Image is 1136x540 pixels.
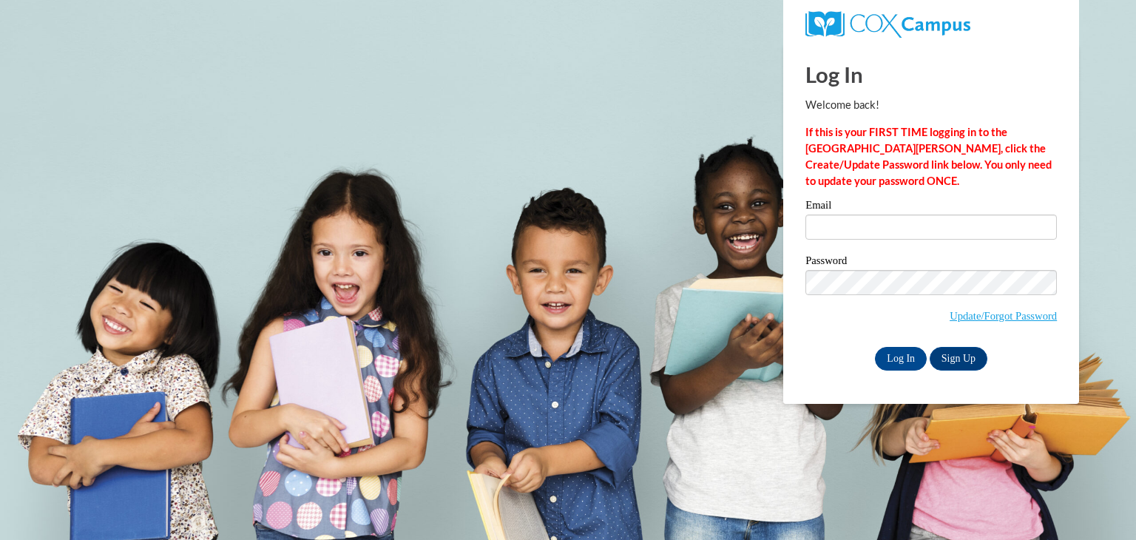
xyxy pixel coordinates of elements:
[805,126,1052,187] strong: If this is your FIRST TIME logging in to the [GEOGRAPHIC_DATA][PERSON_NAME], click the Create/Upd...
[875,347,927,371] input: Log In
[805,11,970,38] img: COX Campus
[805,17,970,30] a: COX Campus
[805,200,1057,215] label: Email
[930,347,987,371] a: Sign Up
[950,310,1057,322] a: Update/Forgot Password
[805,97,1057,113] p: Welcome back!
[805,59,1057,90] h1: Log In
[805,255,1057,270] label: Password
